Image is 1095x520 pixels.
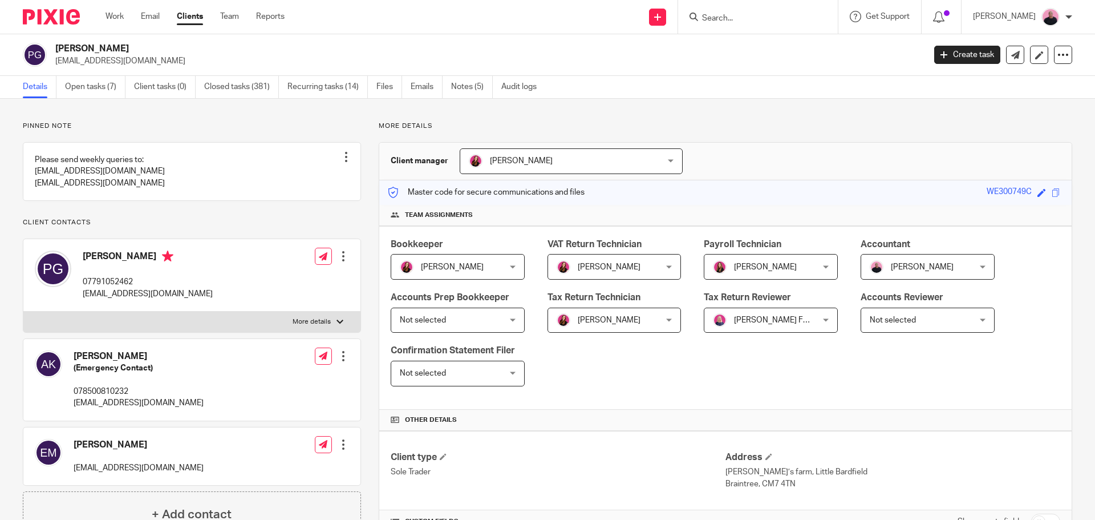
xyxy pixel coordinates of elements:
h4: Client type [391,452,725,463]
span: [PERSON_NAME] [490,157,553,165]
span: Not selected [870,316,916,324]
a: Email [141,11,160,22]
span: Tax Return Reviewer [704,293,791,302]
span: [PERSON_NAME] [578,316,640,324]
h4: [PERSON_NAME] [74,350,204,362]
span: Team assignments [405,211,473,220]
img: 21.png [557,313,570,327]
img: 17.png [713,260,727,274]
a: Clients [177,11,203,22]
span: Not selected [400,369,446,377]
a: Client tasks (0) [134,76,196,98]
span: Accounts Prep Bookkeeper [391,293,509,302]
span: Payroll Technician [704,240,781,249]
p: [EMAIL_ADDRESS][DOMAIN_NAME] [55,55,917,67]
img: svg%3E [23,43,47,67]
span: Not selected [400,316,446,324]
span: [PERSON_NAME] [421,263,484,271]
p: More details [293,317,331,326]
img: svg%3E [35,251,71,287]
h2: [PERSON_NAME] [55,43,745,55]
span: Get Support [866,13,910,21]
span: [PERSON_NAME] [578,263,640,271]
span: VAT Return Technician [547,240,642,249]
p: 078500810232 [74,386,204,397]
h4: [PERSON_NAME] [74,439,204,451]
i: Primary [162,251,173,262]
h4: [PERSON_NAME] [83,251,213,265]
a: Emails [411,76,443,98]
p: [EMAIL_ADDRESS][DOMAIN_NAME] [83,288,213,300]
img: Cheryl%20Sharp%20FCCA.png [713,313,727,327]
img: Bio%20-%20Kemi%20.png [1041,8,1060,26]
p: Pinned note [23,122,361,131]
h3: Client manager [391,155,448,167]
input: Search [701,14,804,24]
h5: (Emergency Contact) [74,362,204,374]
p: [PERSON_NAME]’s farm, Little Bardfield [725,466,1060,478]
img: 21.png [557,260,570,274]
img: 21.png [400,260,413,274]
span: [PERSON_NAME] [734,263,797,271]
a: Work [106,11,124,22]
span: Bookkeeper [391,240,443,249]
img: Pixie [23,9,80,25]
a: Team [220,11,239,22]
img: svg%3E [35,350,62,378]
a: Reports [256,11,285,22]
p: Braintree, CM7 4TN [725,478,1060,490]
div: WE300749C [987,186,1032,199]
p: [PERSON_NAME] [973,11,1036,22]
img: Bio%20-%20Kemi%20.png [870,260,883,274]
img: svg%3E [35,439,62,466]
a: Details [23,76,56,98]
span: [PERSON_NAME] FCCA [734,316,820,324]
p: [EMAIL_ADDRESS][DOMAIN_NAME] [74,397,204,409]
h4: Address [725,452,1060,463]
span: Confirmation Statement Filer [391,346,515,355]
a: Closed tasks (381) [204,76,279,98]
a: Open tasks (7) [65,76,125,98]
a: Notes (5) [451,76,493,98]
span: Tax Return Technician [547,293,640,302]
a: Audit logs [501,76,545,98]
span: Accounts Reviewer [861,293,943,302]
p: Master code for secure communications and files [388,187,585,198]
a: Recurring tasks (14) [287,76,368,98]
span: Other details [405,416,457,425]
p: 07791052462 [83,276,213,288]
span: Accountant [861,240,910,249]
p: [EMAIL_ADDRESS][DOMAIN_NAME] [74,462,204,474]
p: Sole Trader [391,466,725,478]
a: Create task [934,46,1000,64]
p: More details [379,122,1072,131]
img: 21.png [469,154,482,168]
a: Files [376,76,402,98]
span: [PERSON_NAME] [891,263,954,271]
p: Client contacts [23,218,361,227]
